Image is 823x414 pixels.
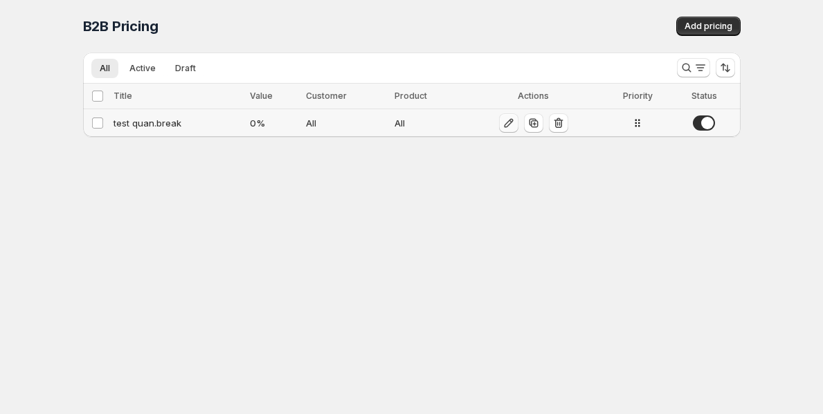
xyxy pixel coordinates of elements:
[306,116,386,130] div: All
[250,91,273,101] span: Value
[685,21,732,32] span: Add pricing
[716,58,735,77] button: Sort the results
[114,91,132,101] span: Title
[623,91,653,101] span: Priority
[83,18,159,35] span: B2B Pricing
[114,116,242,130] div: test quan.break
[129,63,156,74] span: Active
[175,63,196,74] span: Draft
[100,63,110,74] span: All
[306,91,347,101] span: Customer
[250,116,298,130] div: 0 %
[518,91,549,101] span: Actions
[395,91,427,101] span: Product
[677,58,710,77] button: Search and filter results
[395,116,460,130] div: All
[691,91,717,101] span: Status
[676,17,741,36] button: Add pricing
